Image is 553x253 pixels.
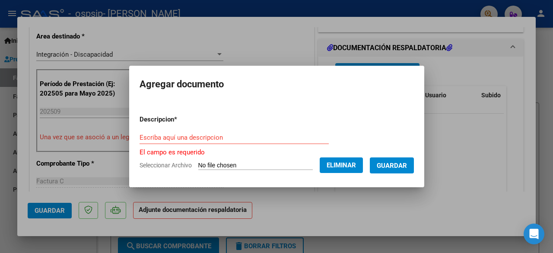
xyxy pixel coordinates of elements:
[370,157,414,173] button: Guardar
[140,76,414,93] h2: Agregar documento
[327,161,356,169] span: Eliminar
[140,162,192,169] span: Seleccionar Archivo
[524,224,544,244] div: Open Intercom Messenger
[140,115,222,125] p: Descripcion
[140,147,414,157] p: El campo es requerido
[320,157,363,173] button: Eliminar
[377,162,407,170] span: Guardar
